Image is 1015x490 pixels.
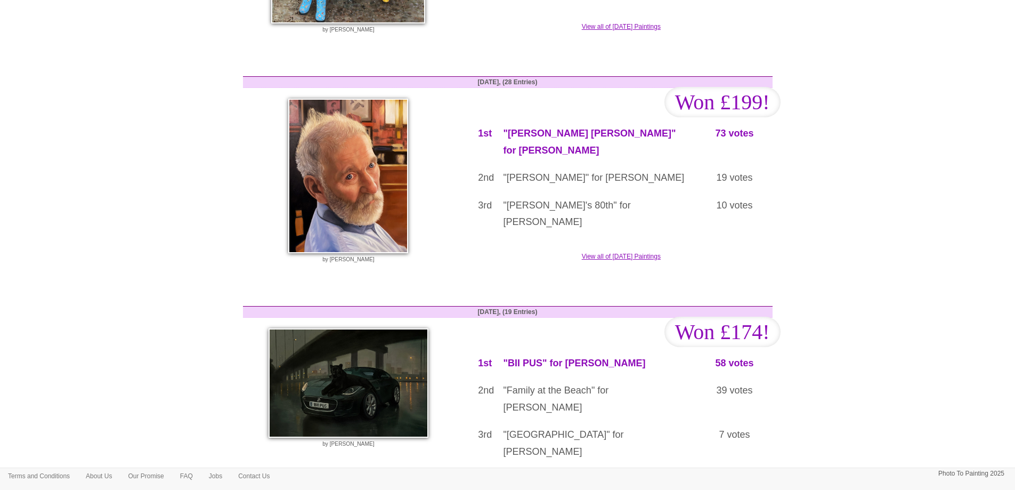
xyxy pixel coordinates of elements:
p: 10 votes [705,197,765,214]
p: "BII PUS" for [PERSON_NAME] [503,355,688,372]
p: 39 votes [705,382,765,399]
a: Jobs [201,468,230,484]
img: Paul Denis Murphy [288,99,408,253]
strong: [DATE], (28 Entries) [478,78,538,86]
p: 2nd [478,170,487,187]
p: by [PERSON_NAME] [248,26,449,34]
p: 73 votes [705,125,765,142]
span: Won £199! [664,87,781,117]
a: FAQ [172,468,201,484]
p: by [PERSON_NAME] [248,256,449,263]
p: 19 votes [705,170,765,187]
p: "Family at the Beach" for [PERSON_NAME] [503,382,688,416]
p: "[GEOGRAPHIC_DATA]" for [PERSON_NAME] [503,427,688,460]
p: 1st [478,355,487,372]
img: BII PUS [269,328,428,438]
a: About Us [78,468,120,484]
p: 7 votes [705,427,765,444]
p: 2nd [478,382,487,399]
a: Contact Us [230,468,278,484]
a: Our Promise [120,468,172,484]
p: "[PERSON_NAME]'s 80th" for [PERSON_NAME] [503,197,688,231]
p: 58 votes [705,355,765,372]
p: by [PERSON_NAME] [248,440,449,448]
p: 3rd [478,197,487,214]
strong: [DATE], (19 Entries) [478,308,538,316]
p: "[PERSON_NAME] [PERSON_NAME]" for [PERSON_NAME] [503,125,688,159]
p: Photo To Painting 2025 [938,468,1004,479]
p: "[PERSON_NAME]" for [PERSON_NAME] [503,170,688,187]
a: View all of [DATE] Paintings [235,121,781,261]
span: Won £174! [664,317,781,347]
p: 1st [478,125,487,142]
p: 3rd [478,427,487,444]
